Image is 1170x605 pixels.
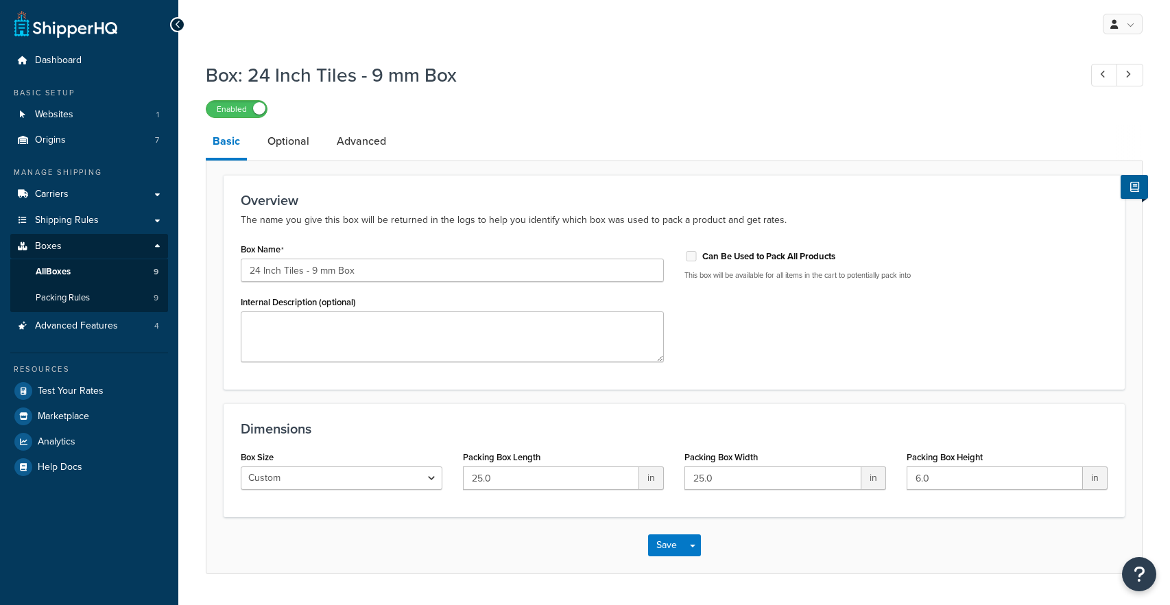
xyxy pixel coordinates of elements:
a: Shipping Rules [10,208,168,233]
label: Box Size [241,452,274,462]
p: This box will be available for all items in the cart to potentially pack into [684,270,1108,281]
span: All Boxes [36,266,71,278]
h3: Overview [241,193,1108,208]
span: Websites [35,109,73,121]
div: Resources [10,364,168,375]
a: Previous Record [1091,64,1118,86]
a: Next Record [1117,64,1143,86]
label: Enabled [206,101,267,117]
button: Show Help Docs [1121,175,1148,199]
input: This option can't be selected because the box is assigned to a dimensional rule [684,251,698,261]
span: Carriers [35,189,69,200]
h3: Dimensions [241,421,1108,436]
li: Boxes [10,234,168,312]
span: in [861,466,886,490]
span: in [639,466,664,490]
span: in [1083,466,1108,490]
a: Analytics [10,429,168,454]
a: Help Docs [10,455,168,479]
span: 4 [154,320,159,332]
button: Save [648,534,685,556]
a: AllBoxes9 [10,259,168,285]
li: Origins [10,128,168,153]
span: Boxes [35,241,62,252]
label: Can Be Used to Pack All Products [702,250,835,263]
label: Packing Box Height [907,452,983,462]
span: Test Your Rates [38,385,104,397]
li: Packing Rules [10,285,168,311]
a: Basic [206,125,247,161]
span: Origins [35,134,66,146]
a: Origins7 [10,128,168,153]
a: Advanced Features4 [10,313,168,339]
a: Test Your Rates [10,379,168,403]
span: Help Docs [38,462,82,473]
label: Box Name [241,244,284,255]
span: 7 [155,134,159,146]
span: Advanced Features [35,320,118,332]
span: Marketplace [38,411,89,423]
a: Packing Rules9 [10,285,168,311]
h1: Box: 24 Inch Tiles - 9 mm Box [206,62,1066,88]
div: Manage Shipping [10,167,168,178]
span: Packing Rules [36,292,90,304]
a: Advanced [330,125,393,158]
a: Optional [261,125,316,158]
a: Marketplace [10,404,168,429]
span: Shipping Rules [35,215,99,226]
a: Carriers [10,182,168,207]
a: Websites1 [10,102,168,128]
span: Analytics [38,436,75,448]
button: Open Resource Center [1122,557,1156,591]
span: 1 [156,109,159,121]
span: Dashboard [35,55,82,67]
a: Boxes [10,234,168,259]
span: 9 [154,266,158,278]
label: Packing Box Width [684,452,758,462]
li: Websites [10,102,168,128]
span: 9 [154,292,158,304]
li: Advanced Features [10,313,168,339]
label: Internal Description (optional) [241,297,356,307]
label: Packing Box Length [463,452,540,462]
p: The name you give this box will be returned in the logs to help you identify which box was used t... [241,212,1108,228]
div: Basic Setup [10,87,168,99]
a: Dashboard [10,48,168,73]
